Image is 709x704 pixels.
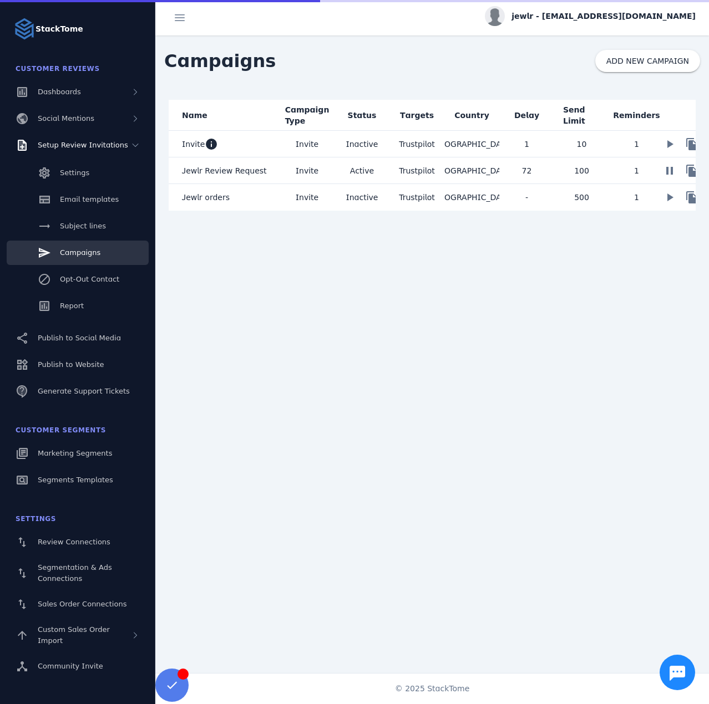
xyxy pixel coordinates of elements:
span: Trustpilot [399,166,435,175]
span: Report [60,302,84,310]
span: © 2025 StackTome [395,683,470,695]
span: Setup Review Invitations [38,141,128,149]
span: Campaigns [155,39,285,83]
mat-header-cell: Delay [499,100,554,131]
span: Generate Support Tickets [38,387,130,395]
mat-cell: 1 [499,131,554,157]
span: ADD NEW CAMPAIGN [606,57,689,65]
span: Invite [182,137,205,151]
a: Segmentation & Ads Connections [7,557,149,590]
img: Logo image [13,18,36,40]
mat-header-cell: Send Limit [554,100,609,131]
span: Publish to Social Media [38,334,121,342]
span: Settings [16,515,56,523]
span: Campaigns [60,248,100,257]
mat-cell: Inactive [335,184,389,211]
a: Opt-Out Contact [7,267,149,292]
span: Settings [60,169,89,177]
span: Publish to Website [38,360,104,369]
mat-header-cell: Name [169,100,280,131]
a: Campaigns [7,241,149,265]
mat-cell: Active [335,157,389,184]
span: Dashboards [38,88,81,96]
mat-icon: info [205,137,218,151]
span: Trustpilot [399,193,435,202]
span: Invite [296,137,318,151]
mat-header-cell: Campaign Type [280,100,335,131]
span: jewlr - [EMAIL_ADDRESS][DOMAIN_NAME] [512,11,696,22]
button: ADD NEW CAMPAIGN [595,50,700,72]
span: Custom Sales Order Import [38,625,110,645]
mat-cell: [GEOGRAPHIC_DATA] [444,157,499,184]
span: Jewlr orders [182,191,230,204]
span: Marketing Segments [38,449,112,457]
a: Report [7,294,149,318]
mat-cell: 100 [554,157,609,184]
mat-cell: 1 [609,131,664,157]
mat-cell: 500 [554,184,609,211]
span: Invite [296,164,318,177]
span: Customer Segments [16,426,106,434]
mat-cell: 1 [609,157,664,184]
mat-cell: [GEOGRAPHIC_DATA] [444,131,499,157]
mat-cell: 10 [554,131,609,157]
a: Publish to Website [7,353,149,377]
span: Subject lines [60,222,106,230]
span: Email templates [60,195,119,203]
span: Invite [296,191,318,204]
span: Jewlr Review Request [182,164,267,177]
button: jewlr - [EMAIL_ADDRESS][DOMAIN_NAME] [485,6,696,26]
mat-header-cell: Reminders [609,100,664,131]
img: profile.jpg [485,6,505,26]
mat-header-cell: Targets [389,100,444,131]
span: Segments Templates [38,476,113,484]
a: Settings [7,161,149,185]
span: Opt-Out Contact [60,275,119,283]
a: Review Connections [7,530,149,554]
span: Trustpilot [399,140,435,149]
span: Sales Order Connections [38,600,126,608]
a: Generate Support Tickets [7,379,149,404]
span: Review Connections [38,538,110,546]
a: Marketing Segments [7,441,149,466]
span: Community Invite [38,662,103,670]
a: Publish to Social Media [7,326,149,350]
mat-cell: - [499,184,554,211]
mat-cell: 1 [609,184,664,211]
a: Segments Templates [7,468,149,492]
a: Subject lines [7,214,149,238]
a: Community Invite [7,654,149,679]
span: Social Mentions [38,114,94,123]
span: Segmentation & Ads Connections [38,563,112,583]
span: Customer Reviews [16,65,100,73]
mat-cell: 72 [499,157,554,184]
mat-cell: Inactive [335,131,389,157]
mat-cell: [GEOGRAPHIC_DATA] [444,184,499,211]
strong: StackTome [36,23,83,35]
a: Email templates [7,187,149,212]
mat-header-cell: Country [444,100,499,131]
a: Sales Order Connections [7,592,149,616]
mat-header-cell: Status [335,100,389,131]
